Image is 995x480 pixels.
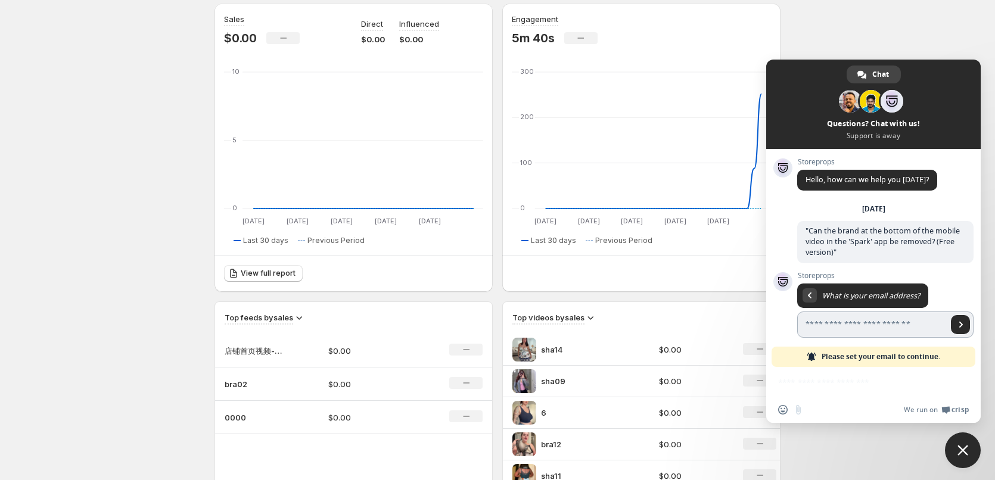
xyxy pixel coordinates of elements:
p: $0.00 [659,344,729,356]
span: Last 30 days [531,236,576,245]
text: [DATE] [664,217,686,225]
text: [DATE] [621,217,643,225]
span: Storeprops [797,158,937,166]
input: Enter your email address... [797,311,947,338]
p: $0.00 [224,31,257,45]
h3: Sales [224,13,244,25]
span: What is your email address? [822,291,920,301]
text: [DATE] [287,217,309,225]
p: $0.00 [659,407,729,419]
div: Chat [847,66,901,83]
span: Previous Period [595,236,652,245]
span: View full report [241,269,296,278]
span: Hello, how can we help you [DATE]? [806,174,929,185]
span: "Can the brand at the bottom of the mobile video in the 'Spark' app be removed? (Free version)" [806,226,960,257]
p: $0.00 [399,33,439,45]
h3: Top videos by sales [512,311,584,323]
text: [DATE] [331,217,353,225]
div: Return to message [803,288,817,303]
text: 0 [232,204,237,212]
p: Influenced [399,18,439,30]
p: sha14 [541,344,630,356]
img: sha09 [512,369,536,393]
span: Storeprops [797,272,974,280]
p: 0000 [225,412,284,423]
span: Previous Period [307,236,365,245]
text: [DATE] [375,217,397,225]
text: [DATE] [419,217,441,225]
span: Send [951,315,970,334]
p: bra02 [225,378,284,390]
text: 10 [232,67,240,76]
span: Please set your email to continue. [822,347,940,367]
span: Chat [872,66,889,83]
p: bra12 [541,438,630,450]
text: 200 [520,113,534,121]
span: Insert an emoji [778,405,788,414]
h3: Engagement [512,13,558,25]
h3: Top feeds by sales [225,311,293,323]
p: 店铺首页视频-产品 [225,345,284,357]
text: 5 [232,136,237,144]
p: $0.00 [361,33,385,45]
p: $0.00 [328,345,413,357]
p: $0.00 [328,378,413,390]
img: sha14 [512,338,536,361]
text: [DATE] [534,217,556,225]
text: [DATE] [707,217,729,225]
p: $0.00 [328,412,413,423]
text: 300 [520,67,534,76]
div: [DATE] [862,205,885,213]
span: Last 30 days [243,236,288,245]
p: 5m 40s [512,31,555,45]
p: 6 [541,407,630,419]
p: $0.00 [659,438,729,450]
img: 6 [512,401,536,425]
span: Crisp [952,405,969,414]
text: [DATE] [578,217,600,225]
a: View full report [224,265,303,282]
p: sha09 [541,375,630,387]
div: Close chat [945,432,981,468]
p: $0.00 [659,375,729,387]
text: 0 [520,204,525,212]
a: We run onCrisp [904,405,969,414]
img: bra12 [512,432,536,456]
text: [DATE] [242,217,265,225]
p: Direct [361,18,383,30]
span: We run on [904,405,938,414]
text: 100 [520,158,532,167]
